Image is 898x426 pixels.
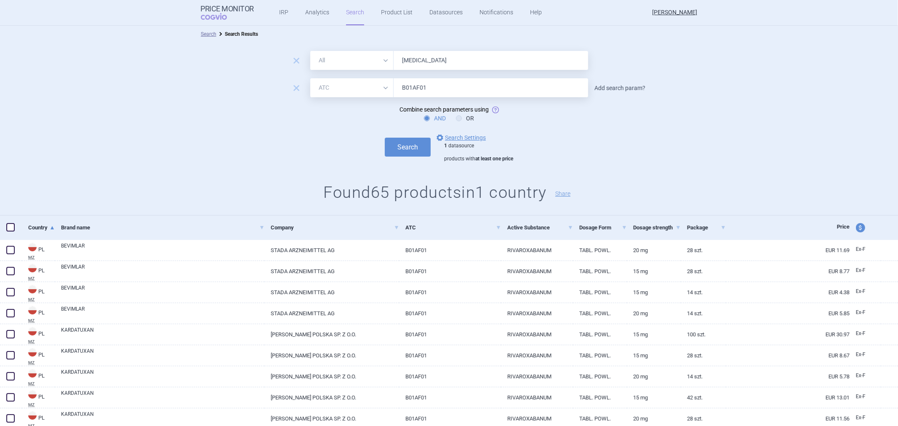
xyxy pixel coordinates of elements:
a: KARDATUXAN [61,389,264,405]
a: RIVAROXABANUM [501,345,573,366]
span: Ex-factory price [856,246,866,252]
abbr: MZ — List of reimbursed medicinal products published by the Ministry of Health, Poland. [28,319,55,323]
a: BEVIMLAR [61,284,264,299]
button: Share [555,191,570,197]
a: TABL. POWL. [573,303,627,324]
a: Ex-F [850,327,881,340]
a: 14 szt. [681,282,726,303]
a: B01AF01 [399,387,501,408]
span: COGVIO [201,13,239,20]
a: PLPLMZ [22,368,55,386]
img: Poland [28,369,37,378]
a: EUR 4.38 [726,282,850,303]
a: 20 mg [627,240,681,261]
span: Ex-factory price [856,309,866,315]
a: RIVAROXABANUM [501,240,573,261]
a: 42 szt. [681,387,726,408]
a: EUR 30.97 [726,324,850,345]
strong: Search Results [225,31,258,37]
a: KARDATUXAN [61,347,264,362]
a: TABL. POWL. [573,240,627,261]
span: Combine search parameters using [400,106,489,113]
a: BEVIMLAR [61,263,264,278]
a: 20 mg [627,303,681,324]
strong: 1 [444,143,447,149]
div: datasource products with [444,143,513,162]
li: Search Results [216,30,258,38]
a: TABL. POWL. [573,366,627,387]
a: B01AF01 [399,282,501,303]
a: RIVAROXABANUM [501,324,573,345]
abbr: MZ — List of reimbursed medicinal products published by the Ministry of Health, Poland. [28,361,55,365]
a: EUR 8.77 [726,261,850,282]
a: PLPLMZ [22,326,55,344]
abbr: MZ — List of reimbursed medicinal products published by the Ministry of Health, Poland. [28,256,55,260]
span: Ex-factory price [856,288,866,294]
a: Brand name [61,217,264,238]
a: 15 mg [627,345,681,366]
a: PLPLMZ [22,284,55,302]
a: Dosage Form [579,217,627,238]
a: [PERSON_NAME] POLSKA SP. Z O.O. [264,345,399,366]
button: Search [385,138,431,157]
a: B01AF01 [399,324,501,345]
a: Ex-F [850,264,881,277]
span: Ex-factory price [856,394,866,399]
a: 15 mg [627,387,681,408]
img: Poland [28,411,37,420]
a: 20 mg [627,366,681,387]
a: EUR 5.78 [726,366,850,387]
img: Poland [28,327,37,335]
a: Ex-F [850,370,881,382]
a: BEVIMLAR [61,305,264,320]
span: Price [837,224,850,230]
a: PLPLMZ [22,263,55,281]
a: Ex-F [850,306,881,319]
a: Ex-F [850,391,881,403]
a: RIVAROXABANUM [501,261,573,282]
a: Dosage strength [633,217,681,238]
abbr: MZ — List of reimbursed medicinal products published by the Ministry of Health, Poland. [28,298,55,302]
a: 15 mg [627,324,681,345]
img: Poland [28,306,37,314]
a: PLPLMZ [22,242,55,260]
a: TABL. POWL. [573,282,627,303]
a: Price MonitorCOGVIO [201,5,254,21]
span: Ex-factory price [856,330,866,336]
a: 28 szt. [681,261,726,282]
a: [PERSON_NAME] POLSKA SP. Z O.O. [264,324,399,345]
a: B01AF01 [399,240,501,261]
a: [PERSON_NAME] POLSKA SP. Z O.O. [264,387,399,408]
a: EUR 11.69 [726,240,850,261]
a: RIVAROXABANUM [501,282,573,303]
strong: Price Monitor [201,5,254,13]
a: Ex-F [850,349,881,361]
a: PLPLMZ [22,305,55,323]
a: TABL. POWL. [573,387,627,408]
a: Package [687,217,726,238]
a: KARDATUXAN [61,410,264,426]
a: TABL. POWL. [573,324,627,345]
a: Search Settings [435,133,486,143]
img: Poland [28,285,37,293]
a: STADA ARZNEIMITTEL AG [264,303,399,324]
a: ATC [405,217,501,238]
a: Search [201,31,216,37]
a: STADA ARZNEIMITTEL AG [264,282,399,303]
abbr: MZ — List of reimbursed medicinal products published by the Ministry of Health, Poland. [28,340,55,344]
a: 14 szt. [681,366,726,387]
a: 15 mg [627,261,681,282]
span: Ex-factory price [856,415,866,421]
label: OR [456,114,474,122]
a: 28 szt. [681,240,726,261]
a: RIVAROXABANUM [501,303,573,324]
a: EUR 13.01 [726,387,850,408]
a: KARDATUXAN [61,326,264,341]
span: Ex-factory price [856,351,866,357]
a: 100 szt. [681,324,726,345]
a: B01AF01 [399,303,501,324]
abbr: MZ — List of reimbursed medicinal products published by the Ministry of Health, Poland. [28,403,55,407]
a: STADA ARZNEIMITTEL AG [264,261,399,282]
a: B01AF01 [399,261,501,282]
abbr: MZ — List of reimbursed medicinal products published by the Ministry of Health, Poland. [28,277,55,281]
